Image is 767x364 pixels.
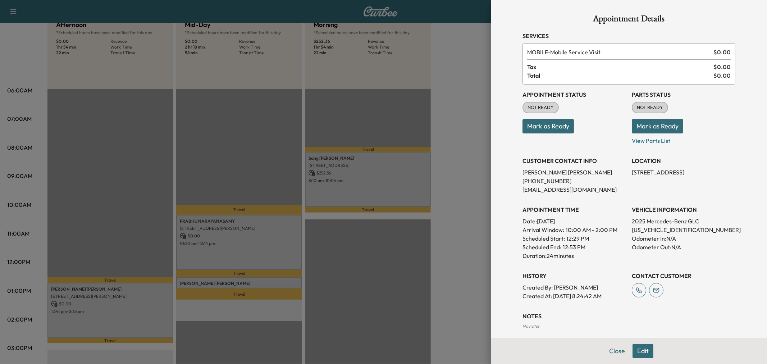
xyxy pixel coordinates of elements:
[632,156,735,165] h3: LOCATION
[563,243,585,251] p: 12:53 PM
[522,226,626,234] p: Arrival Window:
[523,104,558,111] span: NOT READY
[632,272,735,280] h3: CONTACT CUSTOMER
[632,205,735,214] h3: VEHICLE INFORMATION
[527,63,713,71] span: Tax
[522,234,565,243] p: Scheduled Start:
[522,90,626,99] h3: Appointment Status
[522,185,626,194] p: [EMAIL_ADDRESS][DOMAIN_NAME]
[632,119,683,133] button: Mark as Ready
[522,312,735,320] h3: NOTES
[632,234,735,243] p: Odometer In: N/A
[522,251,626,260] p: Duration: 24 minutes
[522,14,735,26] h1: Appointment Details
[522,323,735,329] div: No notes
[527,48,711,56] span: Mobile Service Visit
[713,71,731,80] span: $ 0.00
[632,226,735,234] p: [US_VEHICLE_IDENTIFICATION_NUMBER]
[632,217,735,226] p: 2025 Mercedes-Benz GLC
[522,119,574,133] button: Mark as Ready
[522,243,561,251] p: Scheduled End:
[713,63,731,71] span: $ 0.00
[632,90,735,99] h3: Parts Status
[522,292,626,300] p: Created At : [DATE] 8:24:42 AM
[633,344,653,358] button: Edit
[713,48,731,56] span: $ 0.00
[632,168,735,177] p: [STREET_ADDRESS]
[632,243,735,251] p: Odometer Out: N/A
[522,177,626,185] p: [PHONE_NUMBER]
[522,217,626,226] p: Date: [DATE]
[633,104,667,111] span: NOT READY
[522,168,626,177] p: [PERSON_NAME] [PERSON_NAME]
[566,234,589,243] p: 12:29 PM
[632,133,735,145] p: View Parts List
[522,156,626,165] h3: CUSTOMER CONTACT INFO
[604,344,630,358] button: Close
[566,226,617,234] span: 10:00 AM - 2:00 PM
[522,205,626,214] h3: APPOINTMENT TIME
[522,32,735,40] h3: Services
[522,272,626,280] h3: History
[522,283,626,292] p: Created By : [PERSON_NAME]
[527,71,713,80] span: Total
